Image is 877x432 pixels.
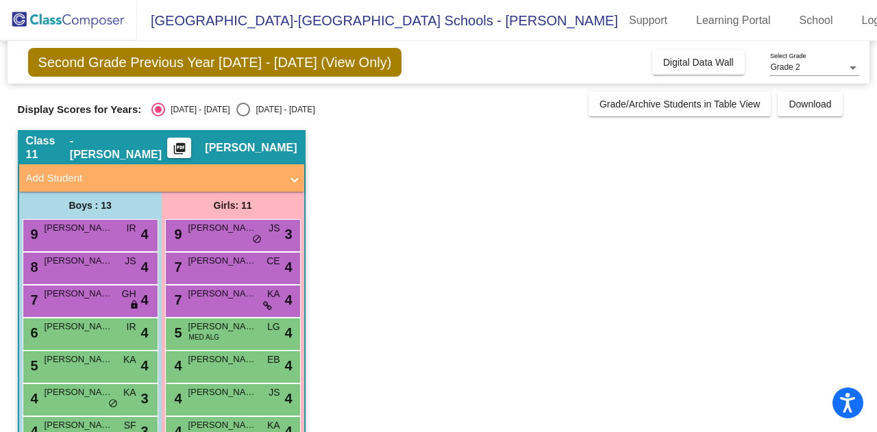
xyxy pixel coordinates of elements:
span: [PERSON_NAME] [45,287,113,301]
span: JS [125,254,136,268]
a: Learning Portal [685,10,782,31]
span: IR [127,221,136,236]
span: lock [129,300,139,311]
mat-radio-group: Select an option [151,103,314,116]
span: CE [267,254,280,268]
span: 4 [171,391,182,406]
span: 7 [27,292,38,307]
span: LG [267,320,280,334]
span: do_not_disturb_alt [108,398,118,409]
div: Girls: 11 [162,192,304,219]
span: [PERSON_NAME] [45,254,113,268]
span: 7 [171,292,182,307]
span: GH [122,287,136,301]
button: Download [778,92,842,116]
span: KA [123,353,136,367]
div: [DATE] - [DATE] [250,103,314,116]
div: [DATE] - [DATE] [165,103,230,116]
span: KA [267,287,280,301]
span: 4 [140,224,148,244]
span: 3 [284,224,292,244]
span: Class 11 [26,134,70,162]
button: Digital Data Wall [652,50,745,75]
span: IR [127,320,136,334]
span: [PERSON_NAME] [45,353,113,366]
span: [PERSON_NAME] [188,320,257,333]
span: [PERSON_NAME] [45,385,113,399]
span: 4 [171,358,182,373]
span: [PERSON_NAME] [188,287,257,301]
span: 4 [284,355,292,376]
span: Display Scores for Years: [18,103,142,116]
span: 4 [27,391,38,406]
span: [GEOGRAPHIC_DATA]-[GEOGRAPHIC_DATA] Schools - [PERSON_NAME] [137,10,618,31]
span: 7 [171,259,182,275]
span: - [PERSON_NAME] [70,134,168,162]
span: 5 [171,325,182,340]
span: 8 [27,259,38,275]
span: [PERSON_NAME] [188,254,257,268]
span: do_not_disturb_alt [252,234,262,245]
span: JS [269,385,280,400]
span: [PERSON_NAME] [188,221,257,235]
div: Boys : 13 [19,192,162,219]
span: [PERSON_NAME] [45,418,113,432]
span: 4 [140,290,148,310]
mat-panel-title: Add Student [26,170,281,186]
span: [PERSON_NAME] [205,141,297,155]
span: 9 [171,227,182,242]
span: Digital Data Wall [663,57,734,68]
span: MED ALG [189,332,219,342]
span: 9 [27,227,38,242]
span: [PERSON_NAME] [188,353,257,366]
span: 4 [284,290,292,310]
span: 4 [284,388,292,409]
span: 4 [284,257,292,277]
mat-expansion-panel-header: Add Student [19,164,304,192]
span: Second Grade Previous Year [DATE] - [DATE] (View Only) [28,48,402,77]
span: 4 [140,355,148,376]
span: [PERSON_NAME] [188,418,257,432]
span: Grade/Archive Students in Table View [600,99,761,110]
span: [PERSON_NAME] [45,320,113,333]
span: JS [269,221,280,236]
span: Download [789,99,831,110]
button: Print Students Details [167,138,191,158]
span: 6 [27,325,38,340]
a: School [789,10,844,31]
mat-icon: picture_as_pdf [171,142,188,161]
span: 3 [140,388,148,409]
span: 4 [140,322,148,343]
span: [PERSON_NAME] [PERSON_NAME] [45,221,113,235]
span: [PERSON_NAME] [188,385,257,399]
span: EB [267,353,280,367]
span: KA [123,385,136,400]
span: 4 [284,322,292,343]
button: Grade/Archive Students in Table View [589,92,771,116]
span: 5 [27,358,38,373]
span: Grade 2 [770,62,800,72]
a: Support [618,10,678,31]
span: 4 [140,257,148,277]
